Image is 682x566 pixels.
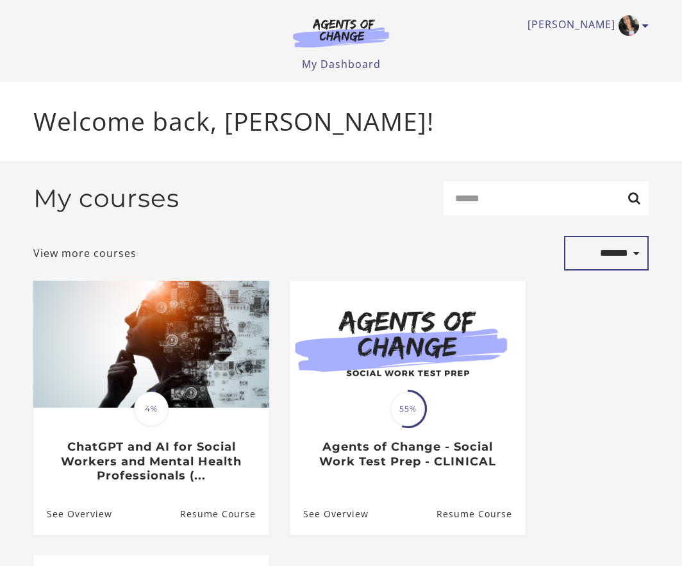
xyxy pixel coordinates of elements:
a: ChatGPT and AI for Social Workers and Mental Health Professionals (...: Resume Course [180,493,269,535]
span: 55% [390,392,425,426]
h3: Agents of Change - Social Work Test Prep - CLINICAL [303,440,511,469]
a: Agents of Change - Social Work Test Prep - CLINICAL: See Overview [290,493,369,535]
p: Welcome back, [PERSON_NAME]! [33,103,649,140]
a: Toggle menu [528,15,642,36]
img: Agents of Change Logo [279,18,403,47]
span: 4% [134,392,169,426]
h2: My courses [33,183,179,213]
a: ChatGPT and AI for Social Workers and Mental Health Professionals (...: See Overview [33,493,112,535]
a: Agents of Change - Social Work Test Prep - CLINICAL: Resume Course [437,493,526,535]
a: My Dashboard [302,57,381,71]
a: View more courses [33,246,137,261]
h3: ChatGPT and AI for Social Workers and Mental Health Professionals (... [47,440,255,483]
